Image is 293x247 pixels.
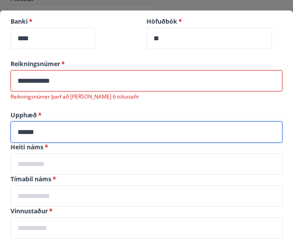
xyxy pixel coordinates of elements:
label: Höfuðbók [146,17,272,26]
div: Heiti náms [11,153,282,175]
label: Banki [11,17,136,26]
label: Tímabil náms [11,175,282,183]
div: Upphæð [11,121,282,143]
div: Tímabil náms [11,185,282,207]
label: Upphæð [11,111,282,120]
label: Vinnustaður [11,207,282,215]
label: Heiti náms [11,143,282,152]
label: Reikningsnúmer [11,60,282,68]
div: Vinnustaður [11,217,282,239]
p: Reikningsnúmer þarf að [PERSON_NAME] 6 tölustafir [11,93,282,100]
